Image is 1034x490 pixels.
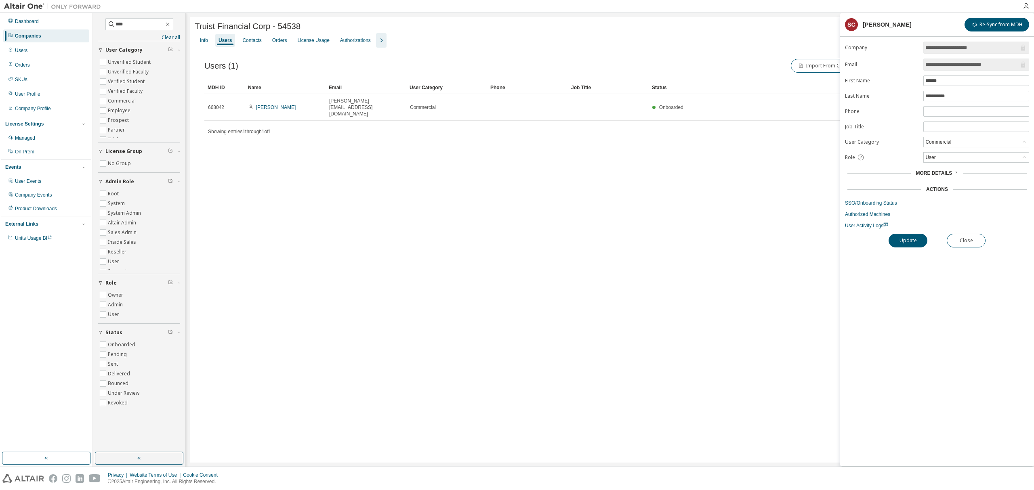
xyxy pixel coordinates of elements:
[105,178,134,185] span: Admin Role
[340,37,371,44] div: Authorizations
[242,37,261,44] div: Contacts
[108,115,130,125] label: Prospect
[108,290,125,300] label: Owner
[926,186,948,193] div: Actions
[108,369,132,379] label: Delivered
[108,218,138,228] label: Altair Admin
[208,129,271,134] span: Showing entries 1 through 1 of 1
[845,108,918,115] label: Phone
[168,178,173,185] span: Clear filter
[108,77,146,86] label: Verified Student
[916,170,952,176] span: More Details
[15,135,35,141] div: Managed
[15,33,41,39] div: Companies
[168,280,173,286] span: Clear filter
[845,154,855,161] span: Role
[15,192,52,198] div: Company Events
[108,96,137,106] label: Commercial
[108,208,143,218] label: System Admin
[4,2,105,10] img: Altair One
[659,105,683,110] span: Onboarded
[5,164,21,170] div: Events
[924,153,937,162] div: User
[108,125,126,135] label: Partner
[108,310,121,319] label: User
[108,350,128,359] label: Pending
[108,86,144,96] label: Verified Faculty
[108,340,137,350] label: Onboarded
[845,211,1029,218] a: Authorized Machines
[845,139,918,145] label: User Category
[924,137,1029,147] div: Commercial
[168,148,173,155] span: Clear filter
[5,221,38,227] div: External Links
[965,18,1029,31] button: Re-Sync from MDH
[49,474,57,483] img: facebook.svg
[108,247,128,257] label: Reseller
[108,359,120,369] label: Sent
[105,329,122,336] span: Status
[845,77,918,84] label: First Name
[256,105,296,110] a: [PERSON_NAME]
[845,223,888,228] span: User Activity Logs
[108,67,150,77] label: Unverified Faculty
[297,37,329,44] div: License Usage
[108,379,130,388] label: Bounced
[219,37,232,44] div: Users
[108,472,130,478] div: Privacy
[889,234,927,247] button: Update
[15,235,52,241] span: Units Usage BI
[130,472,183,478] div: Website Terms of Use
[272,37,287,44] div: Orders
[108,266,128,276] label: Support
[15,149,34,155] div: On Prem
[15,178,41,184] div: User Events
[89,474,101,483] img: youtube.svg
[108,189,120,199] label: Root
[98,274,180,292] button: Role
[652,81,967,94] div: Status
[108,106,132,115] label: Employee
[183,472,222,478] div: Cookie Consent
[108,300,124,310] label: Admin
[15,76,27,83] div: SKUs
[845,18,858,31] div: SC
[15,205,57,212] div: Product Downloads
[845,200,1029,206] a: SSO/Onboarding Status
[845,61,918,68] label: Email
[195,22,301,31] span: Truist Financial Corp - 54538
[105,148,142,155] span: License Group
[76,474,84,483] img: linkedin.svg
[329,98,403,117] span: [PERSON_NAME][EMAIL_ADDRESS][DOMAIN_NAME]
[98,324,180,341] button: Status
[98,41,180,59] button: User Category
[15,105,51,112] div: Company Profile
[329,81,403,94] div: Email
[5,121,44,127] div: License Settings
[208,104,224,111] span: 668042
[15,47,27,54] div: Users
[98,34,180,41] a: Clear all
[410,104,436,111] span: Commercial
[108,135,120,144] label: Trial
[845,93,918,99] label: Last Name
[15,62,30,68] div: Orders
[108,57,152,67] label: Unverified Student
[108,159,132,168] label: No Group
[924,153,1029,162] div: User
[98,142,180,160] button: License Group
[863,21,912,28] div: [PERSON_NAME]
[108,257,121,266] label: User
[62,474,71,483] img: instagram.svg
[108,237,138,247] label: Inside Sales
[108,388,141,398] label: Under Review
[168,47,173,53] span: Clear filter
[248,81,322,94] div: Name
[2,474,44,483] img: altair_logo.svg
[15,91,40,97] div: User Profile
[15,18,39,25] div: Dashboard
[208,81,242,94] div: MDH ID
[845,44,918,51] label: Company
[105,47,143,53] span: User Category
[490,81,565,94] div: Phone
